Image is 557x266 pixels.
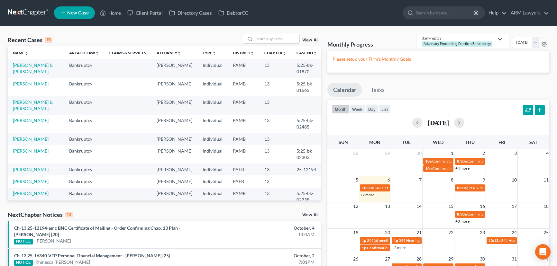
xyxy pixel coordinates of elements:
[64,188,104,206] td: Bankruptcy
[228,133,259,145] td: PAMB
[197,175,228,187] td: Individual
[394,238,398,243] span: 1p
[228,145,259,163] td: PAMB
[13,167,49,172] a: [PERSON_NAME]
[67,11,89,15] span: New Case
[467,185,519,190] span: [PERSON_NAME] 341 Meeting
[228,164,259,175] td: PAEB
[233,50,254,55] a: Districtunfold_more
[203,50,216,55] a: Typeunfold_more
[166,7,215,19] a: Directory Cases
[228,175,259,187] td: PAEB
[13,148,49,154] a: [PERSON_NAME]
[104,46,151,59] th: Claims & Services
[455,219,470,224] a: +3 more
[433,139,443,145] span: Wed
[151,133,197,145] td: [PERSON_NAME]
[13,179,49,184] a: [PERSON_NAME]
[425,166,432,171] span: 10a
[151,145,197,163] td: [PERSON_NAME]
[511,202,517,210] span: 17
[425,159,432,164] span: 10a
[362,185,374,190] span: 10:30a
[297,50,317,55] a: Case Nounfold_more
[384,229,391,236] span: 20
[479,202,486,210] span: 16
[197,78,228,96] td: Individual
[259,133,291,145] td: 13
[422,41,492,46] div: Adversary Proceeding Practice (Bankruptcy)
[69,50,99,55] a: Area of Lawunfold_more
[151,96,197,114] td: [PERSON_NAME]
[365,83,390,97] a: Tasks
[302,213,318,217] a: View All
[259,164,291,175] td: 13
[197,164,228,175] td: Individual
[418,176,422,184] span: 7
[455,166,470,171] a: +4 more
[498,139,505,145] span: Fri
[64,133,104,145] td: Bankruptcy
[511,229,517,236] span: 24
[14,225,180,237] a: Ch-13 25-12194-amc BNC Certificate of Mailing - Order Confirming Chap. 13 Plan - [PERSON_NAME] [20]
[535,244,551,260] div: Open Intercom Messenger
[64,164,104,175] td: Bankruptcy
[355,176,359,184] span: 5
[219,259,315,265] div: 7:01PM
[8,211,73,218] div: NextChapter Notices
[64,115,104,133] td: Bankruptcy
[479,255,486,263] span: 30
[259,175,291,187] td: 13
[450,149,454,157] span: 1
[151,164,197,175] td: [PERSON_NAME]
[64,59,104,77] td: Bankruptcy
[384,255,391,263] span: 27
[14,260,33,266] div: NOTICE
[64,78,104,96] td: Bankruptcy
[282,51,286,55] i: unfold_more
[545,149,549,157] span: 4
[339,139,348,145] span: Sun
[259,59,291,77] td: 13
[197,188,228,206] td: Individual
[352,255,359,263] span: 26
[13,191,49,196] a: [PERSON_NAME]
[35,259,90,265] a: Rhinesca [PERSON_NAME]
[95,51,99,55] i: unfold_more
[8,36,52,44] div: Recent Cases
[291,115,322,133] td: 5:25-bk-02485
[392,245,406,250] a: +2 more
[514,149,517,157] span: 3
[482,176,486,184] span: 9
[511,255,517,263] span: 31
[327,40,373,48] h3: Monthly Progress
[467,212,556,217] span: Confirmation hearing for Rhinesca [PERSON_NAME]
[387,176,391,184] span: 6
[151,175,197,187] td: [PERSON_NAME]
[384,149,391,157] span: 29
[360,192,374,197] a: +2 more
[416,149,422,157] span: 30
[428,119,449,126] h2: [DATE]
[197,133,228,145] td: Individual
[416,229,422,236] span: 21
[543,202,549,210] span: 18
[402,139,411,145] span: Tue
[13,62,53,74] a: [PERSON_NAME] & [PERSON_NAME]
[332,105,349,113] button: month
[416,255,422,263] span: 28
[197,115,228,133] td: Individual
[479,229,486,236] span: 23
[197,96,228,114] td: Individual
[64,145,104,163] td: Bankruptcy
[45,37,52,43] div: 15
[313,51,317,55] i: unfold_more
[177,51,181,55] i: unfold_more
[250,51,254,55] i: unfold_more
[416,202,422,210] span: 14
[13,136,49,142] a: [PERSON_NAME]
[362,245,366,250] span: 1p
[97,7,124,19] a: Home
[432,159,506,164] span: Confirmation Hearing for [PERSON_NAME]
[365,105,379,113] button: day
